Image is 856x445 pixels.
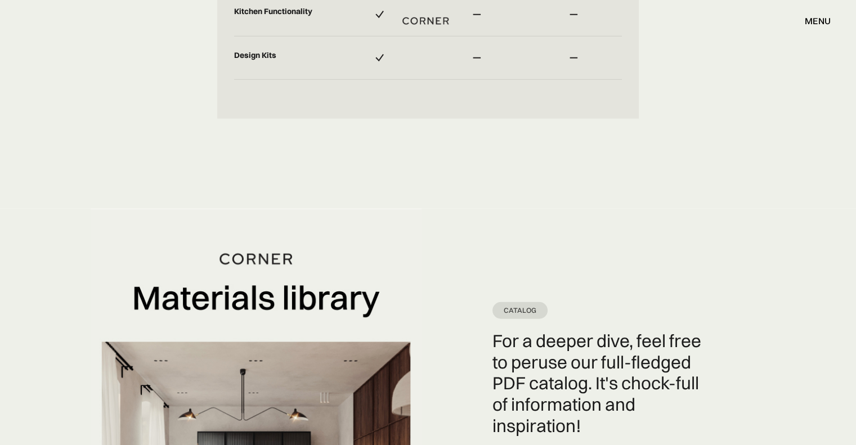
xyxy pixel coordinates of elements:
strong: Design Kits [234,50,276,60]
div: menu [805,16,831,25]
p: For a deeper dive, feel free to peruse our full-fledged PDF catalog. It's chock-full of informati... [492,330,709,437]
div: menu [794,11,831,30]
a: home [395,14,461,28]
p: Catalog [492,302,548,319]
